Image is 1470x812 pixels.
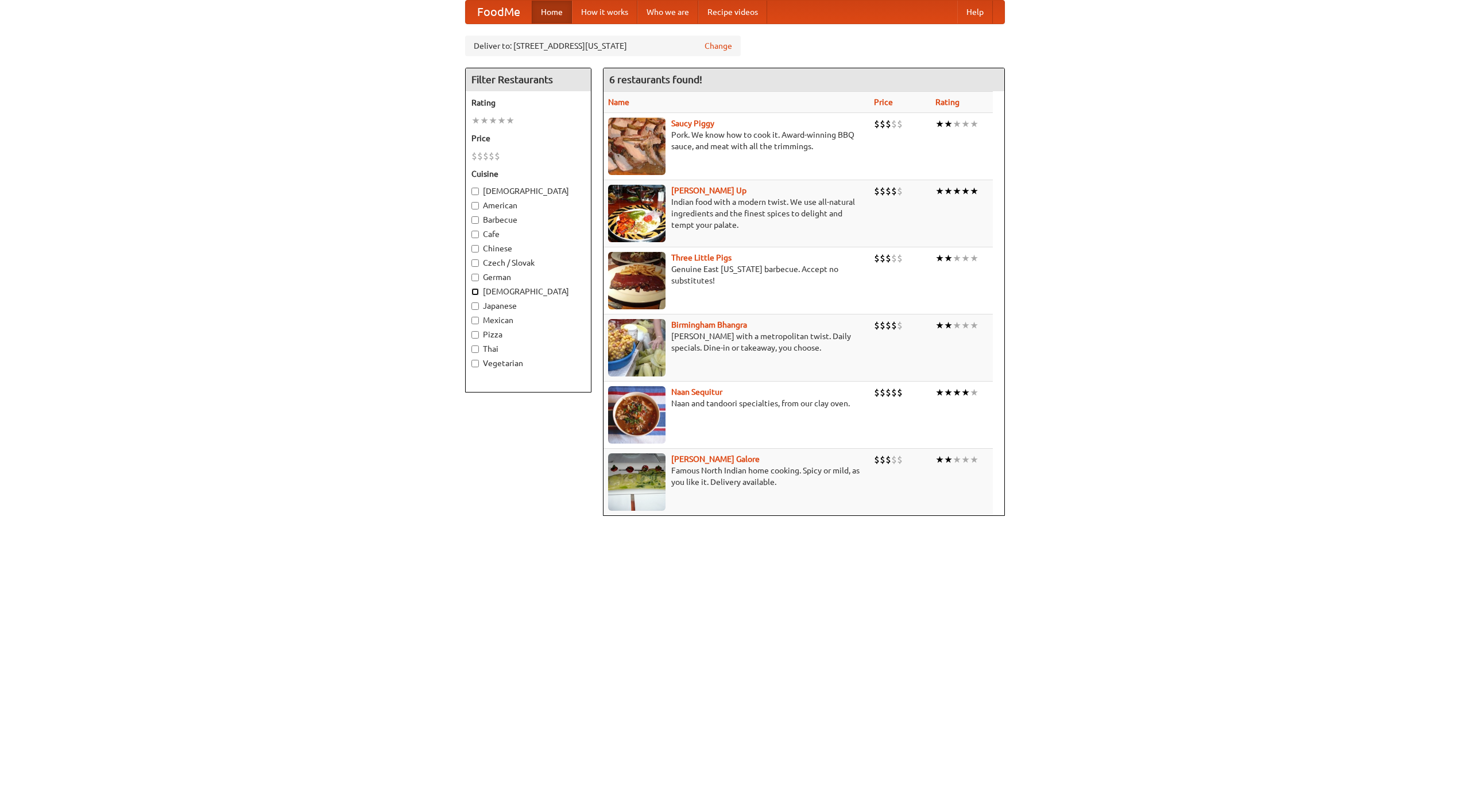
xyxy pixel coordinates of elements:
[608,185,666,242] img: curryup.jpg
[471,150,477,162] li: $
[935,386,944,399] li: ★
[874,319,880,332] li: $
[880,386,885,399] li: $
[874,98,893,107] a: Price
[471,214,585,226] label: Barbecue
[489,150,494,162] li: $
[471,257,585,269] label: Czech / Slovak
[471,231,479,238] input: Cafe
[970,252,978,265] li: ★
[471,302,479,310] input: Japanese
[471,317,479,324] input: Mexican
[608,129,865,152] p: Pork. We know how to cook it. Award-winning BBQ sauce, and meat with all the trimmings.
[471,360,479,367] input: Vegetarian
[494,150,500,162] li: $
[471,97,585,108] h5: Rating
[891,118,897,130] li: $
[471,216,479,224] input: Barbecue
[880,185,885,197] li: $
[891,453,897,466] li: $
[608,196,865,231] p: Indian food with a modern twist. We use all-natural ingredients and the finest spices to delight ...
[897,386,903,399] li: $
[480,114,489,127] li: ★
[471,271,585,283] label: German
[891,252,897,265] li: $
[471,314,585,326] label: Mexican
[885,252,891,265] li: $
[671,119,714,128] a: Saucy Piggy
[935,453,944,466] li: ★
[970,453,978,466] li: ★
[874,453,880,466] li: $
[471,345,479,353] input: Thai
[874,118,880,130] li: $
[608,386,666,444] img: naansequitur.jpg
[471,329,585,340] label: Pizza
[608,398,865,409] p: Naan and tandoori specialties, from our clay oven.
[671,253,732,262] a: Three Little Pigs
[671,387,722,397] a: Naan Sequitur
[497,114,506,127] li: ★
[935,185,944,197] li: ★
[471,288,479,296] input: [DEMOGRAPHIC_DATA]
[953,118,961,130] li: ★
[885,185,891,197] li: $
[953,453,961,466] li: ★
[874,386,880,399] li: $
[471,188,479,195] input: [DEMOGRAPHIC_DATA]
[891,185,897,197] li: $
[609,74,702,85] ng-pluralize: 6 restaurants found!
[944,185,953,197] li: ★
[698,1,767,24] a: Recipe videos
[961,118,970,130] li: ★
[705,40,732,52] a: Change
[961,185,970,197] li: ★
[465,36,741,56] div: Deliver to: [STREET_ADDRESS][US_STATE]
[891,386,897,399] li: $
[953,386,961,399] li: ★
[885,386,891,399] li: $
[953,319,961,332] li: ★
[880,319,885,332] li: $
[944,319,953,332] li: ★
[471,228,585,240] label: Cafe
[671,454,760,464] a: [PERSON_NAME] Galore
[961,319,970,332] li: ★
[671,320,747,329] a: Birmingham Bhangra
[970,185,978,197] li: ★
[471,343,585,355] label: Thai
[637,1,698,24] a: Who we are
[483,150,489,162] li: $
[891,319,897,332] li: $
[880,252,885,265] li: $
[953,185,961,197] li: ★
[935,118,944,130] li: ★
[471,300,585,312] label: Japanese
[961,252,970,265] li: ★
[961,453,970,466] li: ★
[608,263,865,286] p: Genuine East [US_STATE] barbecue. Accept no substitutes!
[471,358,585,369] label: Vegetarian
[506,114,514,127] li: ★
[961,386,970,399] li: ★
[885,453,891,466] li: $
[944,386,953,399] li: ★
[608,331,865,353] p: [PERSON_NAME] with a metropolitan twist. Daily specials. Dine-in or takeaway, you choose.
[471,286,585,297] label: [DEMOGRAPHIC_DATA]
[935,319,944,332] li: ★
[897,252,903,265] li: $
[608,319,666,376] img: bhangra.jpg
[471,202,479,209] input: American
[466,1,532,24] a: FoodMe
[471,114,480,127] li: ★
[608,118,666,175] img: saucy.jpg
[671,186,746,195] a: [PERSON_NAME] Up
[874,185,880,197] li: $
[489,114,497,127] li: ★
